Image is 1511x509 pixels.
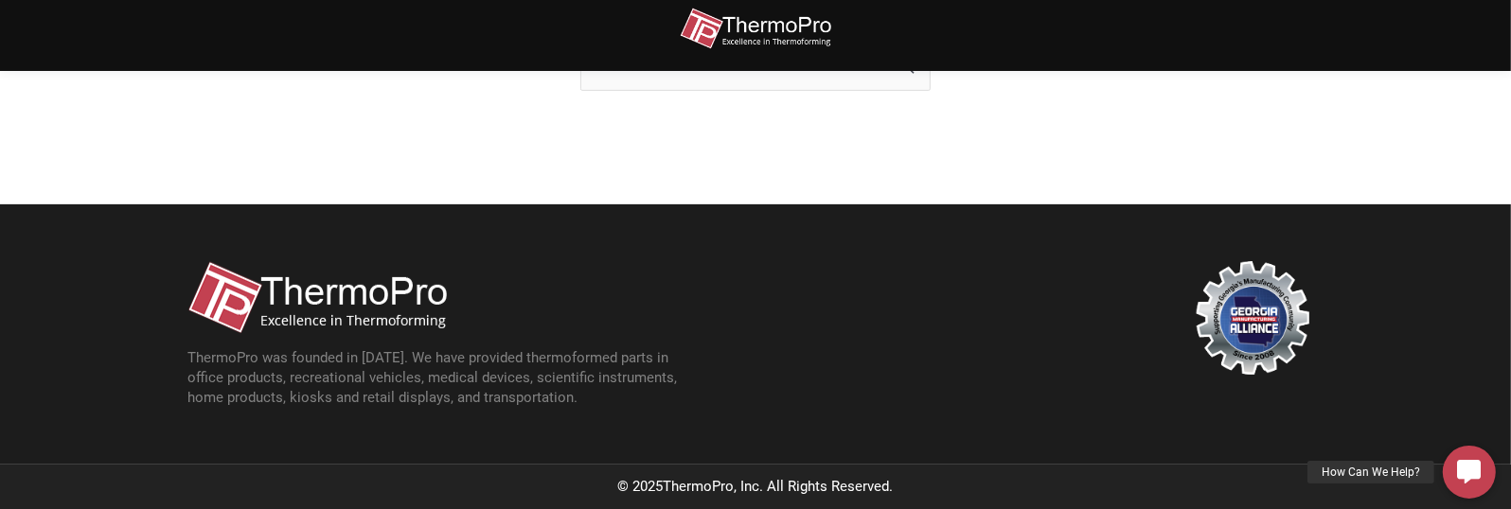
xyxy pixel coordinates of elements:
[1196,261,1309,375] img: georgia-manufacturing-alliance
[1307,461,1434,483] div: How Can We Help?
[664,478,735,495] span: ThermoPro
[187,261,447,334] img: thermopro-logo-non-iso
[680,8,831,50] img: thermopro-logo-non-iso
[187,348,699,408] p: ThermoPro was founded in [DATE]. We have provided thermoformed parts in office products, recreati...
[1443,446,1496,499] a: How Can We Help?
[169,474,1342,500] div: © 2025 , Inc. All Rights Reserved.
